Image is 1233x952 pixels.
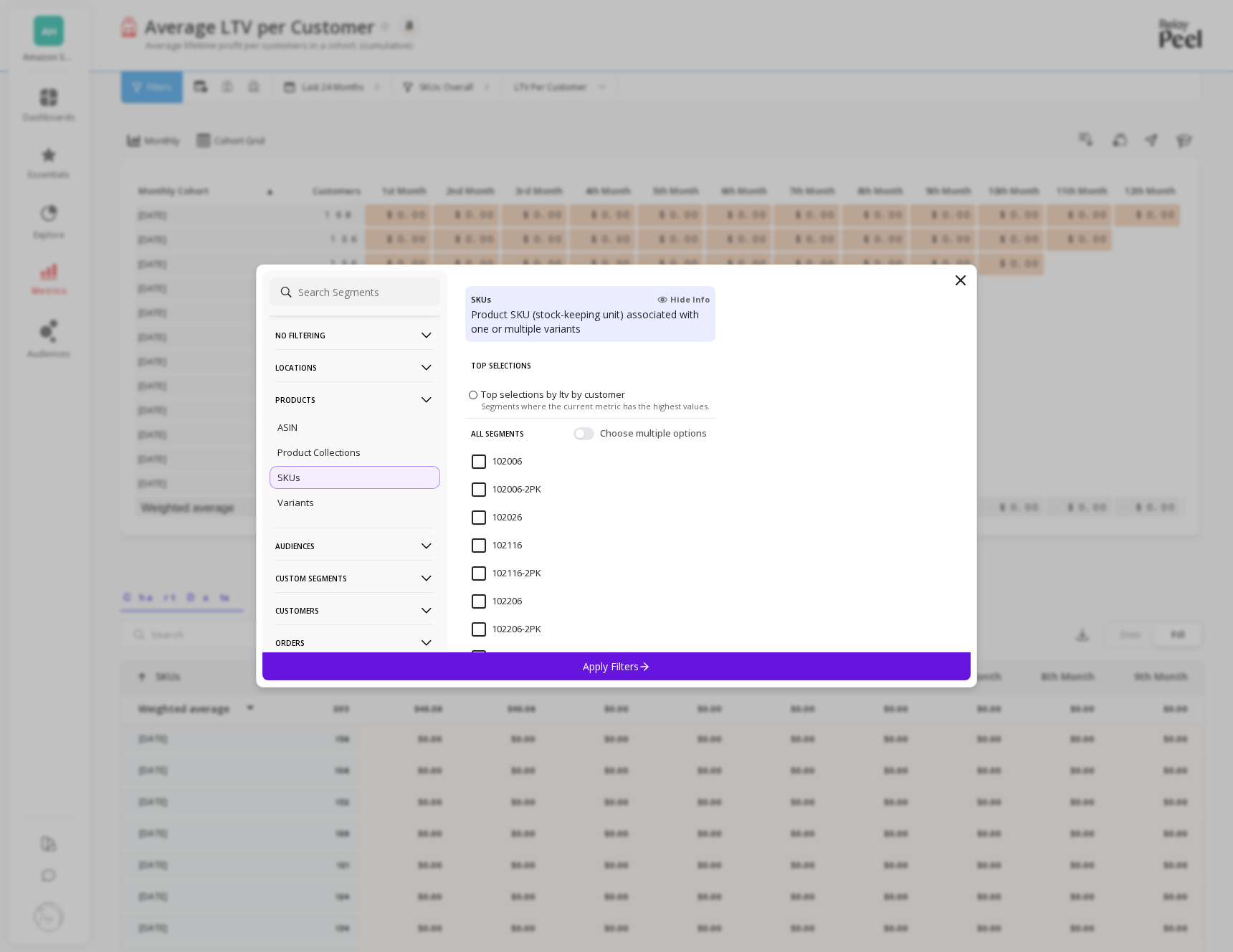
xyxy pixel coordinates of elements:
span: Choose multiple options [600,427,710,441]
p: Product SKU (stock-keeping unit) associated with one or multiple variants [471,308,710,336]
p: All Segments [471,419,524,449]
p: Custom Segments [275,560,434,596]
p: Orders [275,624,434,661]
p: Products [275,381,434,418]
span: 102206 [472,594,522,609]
p: Top Selections [471,351,710,381]
p: Product Collections [277,446,361,459]
span: 102116-2PK [472,566,541,581]
span: Segments where the current metric has the highest values. [481,401,710,411]
span: 102026 [472,510,522,525]
p: No filtering [275,317,434,353]
span: 102206-2PK [472,622,541,637]
p: Audiences [275,528,434,564]
span: 102006 [472,454,522,469]
span: 102116 [472,538,522,553]
p: Apply Filters [583,660,651,673]
input: Search Segments [270,277,440,306]
h4: SKUs [471,292,491,308]
span: Hide Info [657,294,710,305]
p: Customers [275,592,434,629]
span: 102306 [472,650,522,665]
p: SKUs [277,471,300,484]
p: ASIN [277,421,297,434]
span: 102006-2PK [472,482,541,497]
p: Locations [275,349,434,386]
p: Variants [277,496,314,509]
span: Top selections by ltv by customer [481,388,625,401]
